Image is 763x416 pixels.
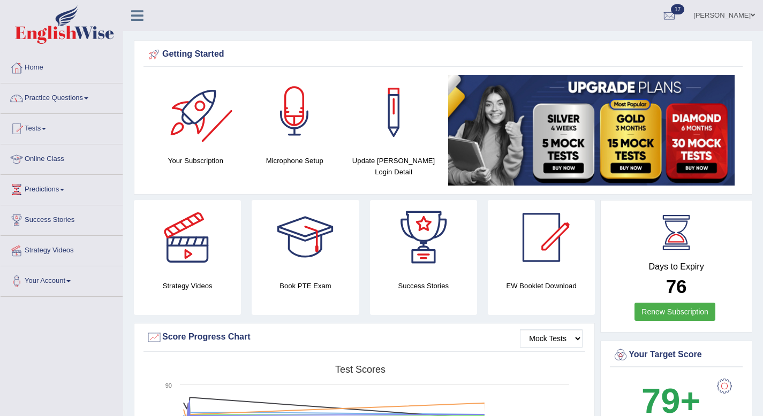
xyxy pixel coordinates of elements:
a: Success Stories [1,205,123,232]
span: 17 [671,4,684,14]
h4: Your Subscription [152,155,240,166]
h4: EW Booklet Download [488,280,595,291]
a: Predictions [1,175,123,202]
tspan: Test scores [335,364,386,375]
h4: Strategy Videos [134,280,241,291]
h4: Microphone Setup [251,155,339,166]
a: Tests [1,114,123,141]
a: Renew Subscription [634,303,715,321]
h4: Days to Expiry [613,262,740,272]
img: small5.jpg [448,75,735,186]
div: Getting Started [146,47,740,63]
div: Your Target Score [613,347,740,363]
a: Strategy Videos [1,236,123,263]
text: 90 [165,382,172,389]
a: Practice Questions [1,83,123,110]
a: Online Class [1,144,123,171]
h4: Update [PERSON_NAME] Login Detail [350,155,438,178]
b: 76 [666,276,687,297]
a: Home [1,53,123,80]
a: Your Account [1,266,123,293]
h4: Success Stories [370,280,477,291]
h4: Book PTE Exam [252,280,359,291]
div: Score Progress Chart [146,329,583,345]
